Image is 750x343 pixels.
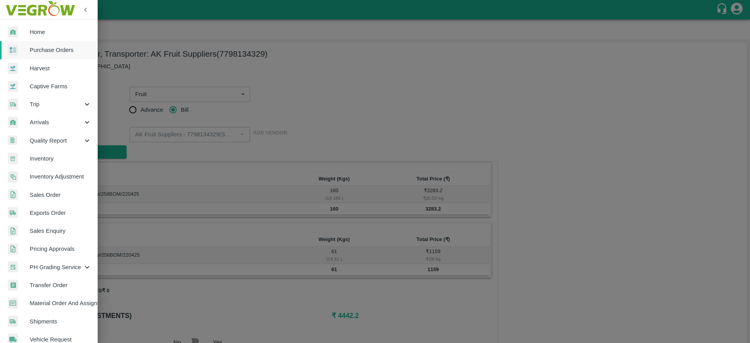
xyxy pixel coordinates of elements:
img: sales [8,189,18,200]
span: PH Grading Service [30,263,83,272]
span: Pricing Approvals [30,245,91,253]
span: Sales Order [30,191,91,199]
span: Transfer Order [30,281,91,289]
img: shipments [8,316,18,327]
img: delivery [8,99,18,110]
img: shipments [8,207,18,218]
img: whTransfer [8,280,18,291]
span: Purchase Orders [30,46,91,54]
span: Trip [30,100,83,109]
img: whTracker [8,261,18,273]
span: Harvest [30,64,91,73]
span: Shipments [30,317,91,326]
img: inventory [8,171,18,182]
img: centralMaterial [8,298,18,309]
img: whInventory [8,153,18,164]
img: whArrival [8,27,18,38]
img: reciept [8,45,18,56]
img: qualityReport [8,136,17,145]
img: sales [8,225,18,237]
span: Material Order And Assignment [30,299,91,307]
span: Exports Order [30,209,91,217]
img: sales [8,243,18,255]
img: harvest [8,80,18,92]
span: Quality Report [30,136,83,145]
span: Inventory [30,154,91,163]
span: Arrivals [30,118,83,127]
span: Captive Farms [30,82,91,91]
span: Sales Enquiry [30,227,91,235]
img: harvest [8,63,18,74]
span: Home [30,28,91,36]
span: Inventory Adjustment [30,172,91,181]
img: whArrival [8,117,18,128]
